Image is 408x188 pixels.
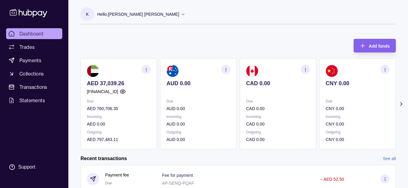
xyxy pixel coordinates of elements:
[87,88,118,95] p: [FINANCIAL_ID]
[19,43,35,51] span: Trades
[6,68,62,79] a: Collections
[246,98,310,105] p: Due
[166,136,230,143] p: AUD 0.00
[326,65,338,77] img: cn
[6,82,62,92] a: Transactions
[246,136,310,143] p: CAD 0.00
[87,65,99,77] img: ae
[6,28,62,39] a: Dashboard
[246,121,310,127] p: CAD 0.00
[246,113,310,120] p: Incoming
[162,173,193,178] p: Fee for payment
[6,161,62,173] a: Support
[246,80,310,87] p: CAD 0.00
[166,80,230,87] p: AUD 0.00
[19,30,43,37] span: Dashboard
[86,11,89,18] p: K
[87,98,151,105] p: Due
[87,105,151,112] p: AED 760,706.35
[162,181,194,186] p: AP-SENQ-PQAF
[320,177,344,182] p: − AED 52.50
[87,80,151,87] p: AED 37,039.26
[166,65,179,77] img: au
[326,80,389,87] p: CNY 0.00
[326,113,389,120] p: Incoming
[97,11,179,18] p: Hello, [PERSON_NAME] [PERSON_NAME]
[87,121,151,127] p: AED 0.00
[19,70,44,77] span: Collections
[6,95,62,106] a: Statements
[87,129,151,136] p: Outgoing
[87,113,151,120] p: Incoming
[18,164,35,170] div: Support
[326,98,389,105] p: Due
[354,39,396,52] button: Add funds
[166,121,230,127] p: AUD 0.00
[326,129,389,136] p: Outgoing
[19,57,41,64] span: Payments
[326,121,389,127] p: CNY 0.00
[87,136,151,143] p: AED 797,483.11
[19,83,47,91] span: Transactions
[105,172,129,178] p: Payment fee
[166,98,230,105] p: Due
[246,129,310,136] p: Outgoing
[6,42,62,52] a: Trades
[166,105,230,112] p: AUD 0.00
[19,97,45,104] span: Statements
[326,136,389,143] p: CNY 0.00
[326,105,389,112] p: CNY 0.00
[166,113,230,120] p: Incoming
[105,181,112,185] span: Due
[166,129,230,136] p: Outgoing
[6,55,62,66] a: Payments
[369,44,390,49] span: Add funds
[246,105,310,112] p: CAD 0.00
[81,155,127,162] h2: Recent transactions
[383,155,396,162] a: See all
[246,65,258,77] img: ca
